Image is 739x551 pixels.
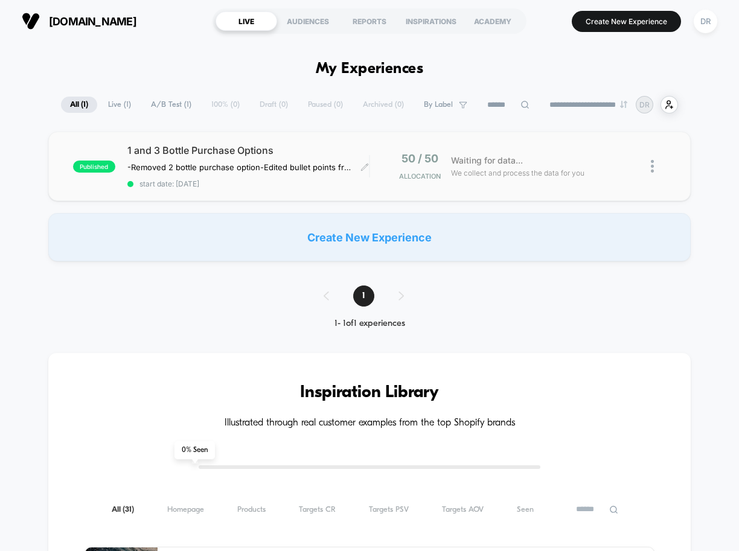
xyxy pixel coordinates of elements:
[517,505,534,514] span: Seen
[85,418,655,429] h4: Illustrated through real customer examples from the top Shopify brands
[290,191,326,202] input: Volume
[9,170,370,182] input: Seek
[167,505,204,514] span: Homepage
[238,190,266,203] div: Current time
[61,97,97,113] span: All ( 1 )
[462,11,523,31] div: ACADEMY
[99,97,140,113] span: Live ( 1 )
[353,285,374,307] span: 1
[399,172,441,180] span: Allocation
[316,60,424,78] h1: My Experiences
[174,92,203,121] button: Play, NEW DEMO 2025-VEED.mp4
[651,160,654,173] img: close
[451,154,523,167] span: Waiting for data...
[142,97,200,113] span: A/B Test ( 1 )
[127,162,351,172] span: -Removed 2 bottle purchase option-Edited bullet points from green checks to black arrowheads-Remo...
[237,505,266,514] span: Products
[123,506,134,514] span: ( 31 )
[639,100,650,109] p: DR
[620,101,627,108] img: end
[299,505,336,514] span: Targets CR
[369,505,409,514] span: Targets PSV
[277,11,339,31] div: AUDIENCES
[451,167,584,179] span: We collect and process the data for you
[174,441,215,459] span: 0 % Seen
[112,505,134,514] span: All
[312,319,428,329] div: 1 - 1 of 1 experiences
[339,11,400,31] div: REPORTS
[216,11,277,31] div: LIVE
[85,383,655,403] h3: Inspiration Library
[424,100,453,109] span: By Label
[18,11,140,31] button: [DOMAIN_NAME]
[127,144,369,156] span: 1 and 3 Bottle Purchase Options
[22,12,40,30] img: Visually logo
[73,161,116,173] span: published
[400,11,462,31] div: INSPIRATIONS
[442,505,484,514] span: Targets AOV
[694,10,717,33] div: DR
[401,152,438,165] span: 50 / 50
[572,11,681,32] button: Create New Experience
[48,213,691,261] div: Create New Experience
[127,179,369,188] span: start date: [DATE]
[49,15,136,28] span: [DOMAIN_NAME]
[690,9,721,34] button: DR
[6,186,25,206] button: Play, NEW DEMO 2025-VEED.mp4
